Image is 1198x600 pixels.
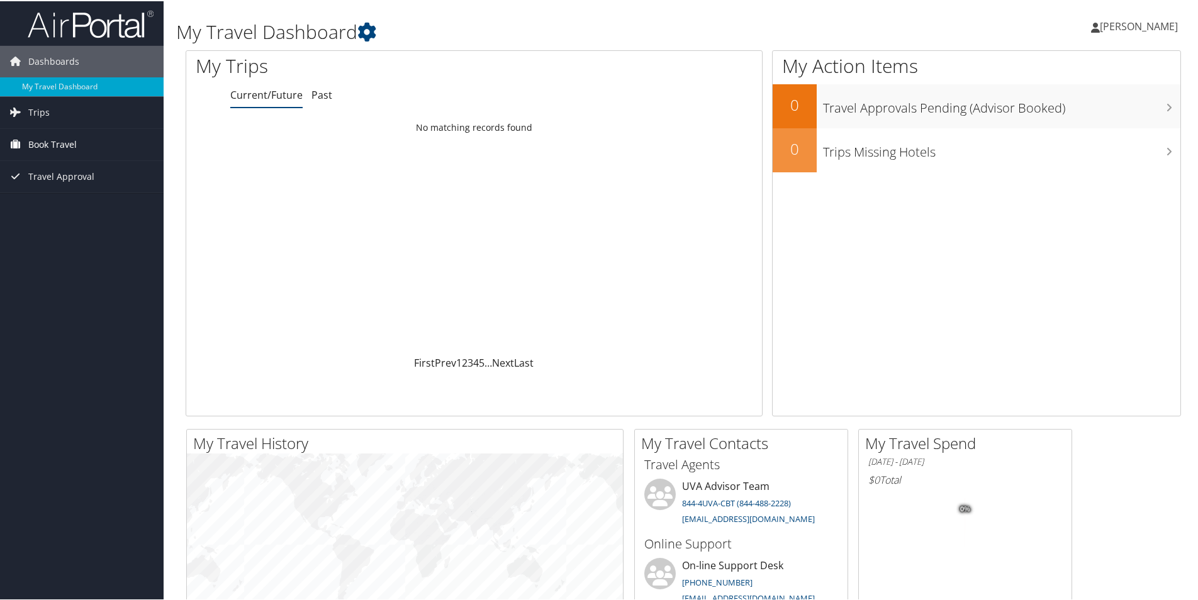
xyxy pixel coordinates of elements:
[28,160,94,191] span: Travel Approval
[868,455,1062,467] h6: [DATE] - [DATE]
[28,128,77,159] span: Book Travel
[773,52,1180,78] h1: My Action Items
[176,18,853,44] h1: My Travel Dashboard
[644,455,838,472] h3: Travel Agents
[196,52,513,78] h1: My Trips
[28,8,154,38] img: airportal-logo.png
[473,355,479,369] a: 4
[484,355,492,369] span: …
[773,137,817,158] h2: 0
[1091,6,1190,44] a: [PERSON_NAME]
[462,355,467,369] a: 2
[682,512,815,523] a: [EMAIL_ADDRESS][DOMAIN_NAME]
[435,355,456,369] a: Prev
[414,355,435,369] a: First
[868,472,1062,486] h6: Total
[230,87,303,101] a: Current/Future
[28,45,79,76] span: Dashboards
[644,534,838,552] h3: Online Support
[456,355,462,369] a: 1
[868,472,880,486] span: $0
[311,87,332,101] a: Past
[682,496,791,508] a: 844-4UVA-CBT (844-488-2228)
[865,431,1072,453] h2: My Travel Spend
[823,92,1180,116] h3: Travel Approvals Pending (Advisor Booked)
[1100,18,1178,32] span: [PERSON_NAME]
[514,355,534,369] a: Last
[823,136,1180,160] h3: Trips Missing Hotels
[492,355,514,369] a: Next
[186,115,762,138] td: No matching records found
[641,431,848,453] h2: My Travel Contacts
[773,83,1180,127] a: 0Travel Approvals Pending (Advisor Booked)
[479,355,484,369] a: 5
[773,93,817,114] h2: 0
[682,575,753,587] a: [PHONE_NUMBER]
[467,355,473,369] a: 3
[773,127,1180,171] a: 0Trips Missing Hotels
[638,477,844,529] li: UVA Advisor Team
[28,96,50,127] span: Trips
[960,504,970,512] tspan: 0%
[193,431,623,453] h2: My Travel History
